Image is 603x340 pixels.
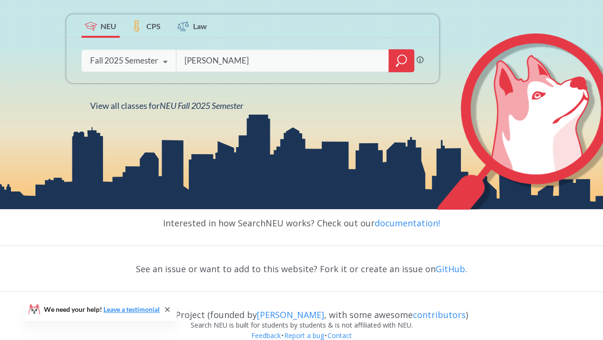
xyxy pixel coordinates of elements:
[193,21,207,32] span: Law
[251,331,281,340] a: Feedback
[388,49,414,72] div: magnifying glass
[101,21,116,32] span: NEU
[90,55,158,66] div: Fall 2025 Semester
[146,21,161,32] span: CPS
[284,331,325,340] a: Report a bug
[257,309,324,320] a: [PERSON_NAME]
[184,51,382,71] input: Class, professor, course number, "phrase"
[90,100,243,111] span: View all classes for
[396,54,407,67] svg: magnifying glass
[327,331,352,340] a: Contact
[375,217,440,229] a: documentation!
[436,263,465,275] a: GitHub
[413,309,466,320] a: contributors
[160,100,243,111] span: NEU Fall 2025 Semester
